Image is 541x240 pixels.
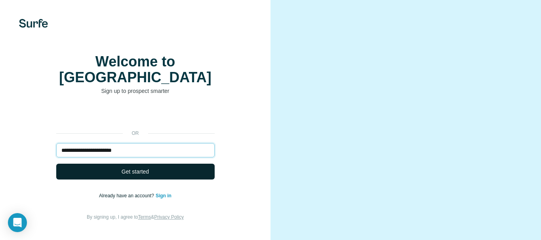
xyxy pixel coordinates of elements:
[154,214,184,220] a: Privacy Policy
[8,213,27,232] div: Open Intercom Messenger
[87,214,184,220] span: By signing up, I agree to &
[56,54,215,85] h1: Welcome to [GEOGRAPHIC_DATA]
[56,164,215,180] button: Get started
[122,168,149,176] span: Get started
[56,107,215,124] div: Sign in with Google. Opens in new tab
[156,193,171,198] a: Sign in
[56,87,215,95] p: Sign up to prospect smarter
[138,214,151,220] a: Terms
[52,107,219,124] iframe: Sign in with Google Button
[99,193,156,198] span: Already have an account?
[123,130,148,137] p: or
[19,19,48,28] img: Surfe's logo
